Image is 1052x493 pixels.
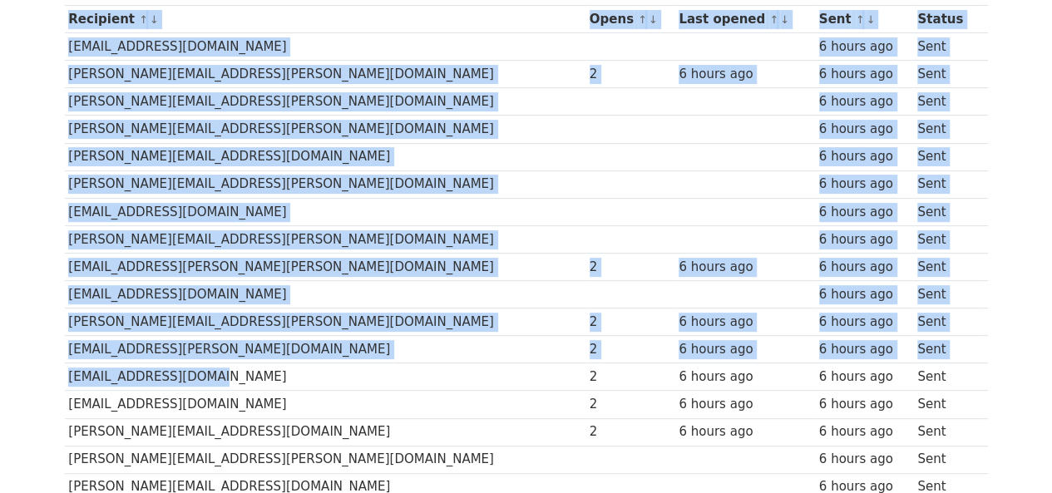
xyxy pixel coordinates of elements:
div: 6 hours ago [819,92,910,111]
div: 6 hours ago [819,285,910,304]
div: 6 hours ago [819,65,910,84]
a: ↑ [769,13,778,26]
div: 6 hours ago [679,313,811,332]
th: Opens [585,6,675,33]
td: [EMAIL_ADDRESS][DOMAIN_NAME] [65,33,585,61]
td: Sent [913,116,977,143]
td: [PERSON_NAME][EMAIL_ADDRESS][PERSON_NAME][DOMAIN_NAME] [65,61,585,88]
div: 6 hours ago [679,340,811,359]
div: 6 hours ago [819,203,910,222]
div: 2 [590,422,671,441]
a: ↓ [866,13,875,26]
th: Sent [815,6,914,33]
iframe: Chat Widget [969,413,1052,493]
a: ↓ [649,13,658,26]
td: Sent [913,446,977,473]
div: 6 hours ago [819,175,910,194]
th: Last opened [674,6,814,33]
div: 6 hours ago [819,230,910,249]
td: [EMAIL_ADDRESS][DOMAIN_NAME] [65,281,585,308]
td: [EMAIL_ADDRESS][PERSON_NAME][PERSON_NAME][DOMAIN_NAME] [65,253,585,280]
div: 6 hours ago [819,120,910,139]
a: ↑ [638,13,647,26]
td: Sent [913,198,977,225]
td: [EMAIL_ADDRESS][DOMAIN_NAME] [65,391,585,418]
div: 2 [590,395,671,414]
td: Sent [913,391,977,418]
td: [EMAIL_ADDRESS][DOMAIN_NAME] [65,198,585,225]
div: 6 hours ago [819,147,910,166]
div: 6 hours ago [819,450,910,469]
div: 2 [590,367,671,387]
td: [PERSON_NAME][EMAIL_ADDRESS][DOMAIN_NAME] [65,143,585,170]
a: ↓ [150,13,159,26]
div: 6 hours ago [819,258,910,277]
td: [PERSON_NAME][EMAIL_ADDRESS][PERSON_NAME][DOMAIN_NAME] [65,116,585,143]
div: 6 hours ago [679,367,811,387]
div: 2 [590,65,671,84]
td: [EMAIL_ADDRESS][DOMAIN_NAME] [65,363,585,391]
div: 6 hours ago [679,258,811,277]
td: [PERSON_NAME][EMAIL_ADDRESS][PERSON_NAME][DOMAIN_NAME] [65,170,585,198]
div: 6 hours ago [819,367,910,387]
a: ↑ [856,13,865,26]
td: Sent [913,225,977,253]
td: Sent [913,253,977,280]
td: Sent [913,61,977,88]
td: [EMAIL_ADDRESS][PERSON_NAME][DOMAIN_NAME] [65,336,585,363]
td: Sent [913,308,977,336]
td: [PERSON_NAME][EMAIL_ADDRESS][DOMAIN_NAME] [65,418,585,446]
div: 2 [590,340,671,359]
td: Sent [913,170,977,198]
a: ↓ [780,13,789,26]
div: 6 hours ago [679,65,811,84]
td: Sent [913,281,977,308]
td: Sent [913,88,977,116]
td: Sent [913,143,977,170]
div: 6 hours ago [819,340,910,359]
td: Sent [913,418,977,446]
div: 6 hours ago [819,313,910,332]
td: Sent [913,363,977,391]
td: Sent [913,336,977,363]
td: [PERSON_NAME][EMAIL_ADDRESS][PERSON_NAME][DOMAIN_NAME] [65,225,585,253]
div: 6 hours ago [819,37,910,57]
div: 2 [590,258,671,277]
div: 6 hours ago [679,422,811,441]
th: Status [913,6,977,33]
div: 6 hours ago [679,395,811,414]
td: [PERSON_NAME][EMAIL_ADDRESS][PERSON_NAME][DOMAIN_NAME] [65,88,585,116]
td: [PERSON_NAME][EMAIL_ADDRESS][PERSON_NAME][DOMAIN_NAME] [65,308,585,336]
th: Recipient [65,6,585,33]
div: 6 hours ago [819,422,910,441]
div: 6 hours ago [819,395,910,414]
td: [PERSON_NAME][EMAIL_ADDRESS][PERSON_NAME][DOMAIN_NAME] [65,446,585,473]
td: Sent [913,33,977,61]
div: 2 [590,313,671,332]
a: ↑ [139,13,148,26]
